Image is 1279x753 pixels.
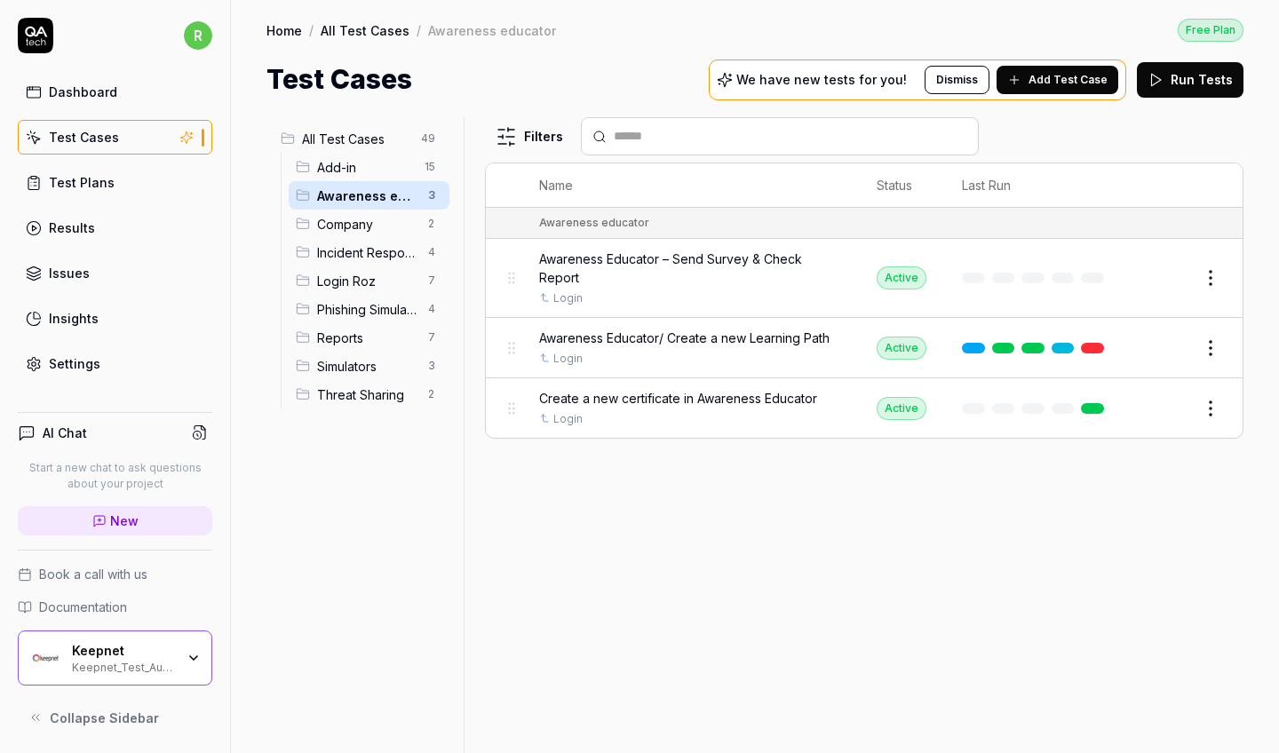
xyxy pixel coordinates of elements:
span: Collapse Sidebar [50,709,159,727]
span: Book a call with us [39,565,147,583]
button: Filters [485,119,574,155]
span: 49 [414,128,442,149]
span: Company [317,215,417,234]
div: / [309,21,314,39]
div: Free Plan [1178,19,1243,42]
a: Results [18,210,212,245]
div: Settings [49,354,100,373]
span: 7 [421,327,442,348]
div: Test Plans [49,173,115,192]
span: Add-in [317,158,414,177]
th: Last Run [944,163,1129,208]
span: Phishing Simulator [317,300,417,319]
div: Test Cases [49,128,119,147]
span: Awareness Educator – Send Survey & Check Report [539,250,841,287]
span: Login Roz [317,272,417,290]
div: Drag to reorderLogin Roz7 [289,266,449,295]
span: 2 [421,384,442,405]
span: 3 [421,185,442,206]
div: Active [877,397,926,420]
span: 4 [421,242,442,263]
tr: Awareness Educator – Send Survey & Check ReportLoginActive [486,239,1243,318]
div: Active [877,266,926,289]
div: Drag to reorderPhishing Simulator4 [289,295,449,323]
div: Keepnet [72,643,175,659]
div: Awareness educator [428,21,556,39]
span: All Test Cases [302,130,410,148]
div: Drag to reorderThreat Sharing2 [289,380,449,408]
h4: AI Chat [43,424,87,442]
div: Awareness educator [539,215,649,231]
tr: Create a new certificate in Awareness EducatorLoginActive [486,378,1243,438]
span: Create a new certificate in Awareness Educator [539,389,817,408]
span: 15 [417,156,442,178]
div: Drag to reorderAwareness educator3 [289,181,449,210]
button: Run Tests [1137,62,1243,98]
a: Login [553,411,583,427]
a: Book a call with us [18,565,212,583]
div: Keepnet_Test_Automation [72,659,175,673]
div: Results [49,218,95,237]
a: Test Plans [18,165,212,200]
span: New [110,511,139,530]
img: Keepnet Logo [29,642,61,674]
div: Drag to reorderReports7 [289,323,449,352]
span: Awareness educator [317,186,417,205]
span: Incident Responder [317,243,417,262]
a: Settings [18,346,212,381]
div: Insights [49,309,99,328]
div: Drag to reorderCompany2 [289,210,449,238]
span: Threat Sharing [317,385,417,404]
a: Documentation [18,598,212,616]
th: Name [521,163,859,208]
div: Drag to reorderAdd-in15 [289,153,449,181]
div: Drag to reorderSimulators3 [289,352,449,380]
button: r [184,18,212,53]
div: / [417,21,421,39]
a: All Test Cases [321,21,409,39]
p: We have new tests for you! [736,74,907,86]
button: Dismiss [925,66,989,94]
a: Issues [18,256,212,290]
a: Free Plan [1178,18,1243,42]
p: Start a new chat to ask questions about your project [18,460,212,492]
span: 3 [421,355,442,376]
a: Login [553,351,583,367]
button: Keepnet LogoKeepnetKeepnet_Test_Automation [18,630,212,686]
a: Insights [18,301,212,336]
div: Issues [49,264,90,282]
span: 2 [421,213,442,234]
a: Login [553,290,583,306]
tr: Awareness Educator/ Create a new Learning PathLoginActive [486,318,1243,378]
span: Reports [317,329,417,347]
span: r [184,21,212,50]
h1: Test Cases [266,59,412,99]
span: Documentation [39,598,127,616]
th: Status [859,163,944,208]
div: Drag to reorderIncident Responder4 [289,238,449,266]
span: Add Test Case [1029,72,1108,88]
span: 4 [421,298,442,320]
span: Awareness Educator/ Create a new Learning Path [539,329,830,347]
a: New [18,506,212,535]
span: Simulators [317,357,417,376]
a: Dashboard [18,75,212,109]
a: Test Cases [18,120,212,155]
a: Home [266,21,302,39]
span: 7 [421,270,442,291]
div: Active [877,337,926,360]
button: Add Test Case [997,66,1118,94]
button: Collapse Sidebar [18,700,212,735]
div: Dashboard [49,83,117,101]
